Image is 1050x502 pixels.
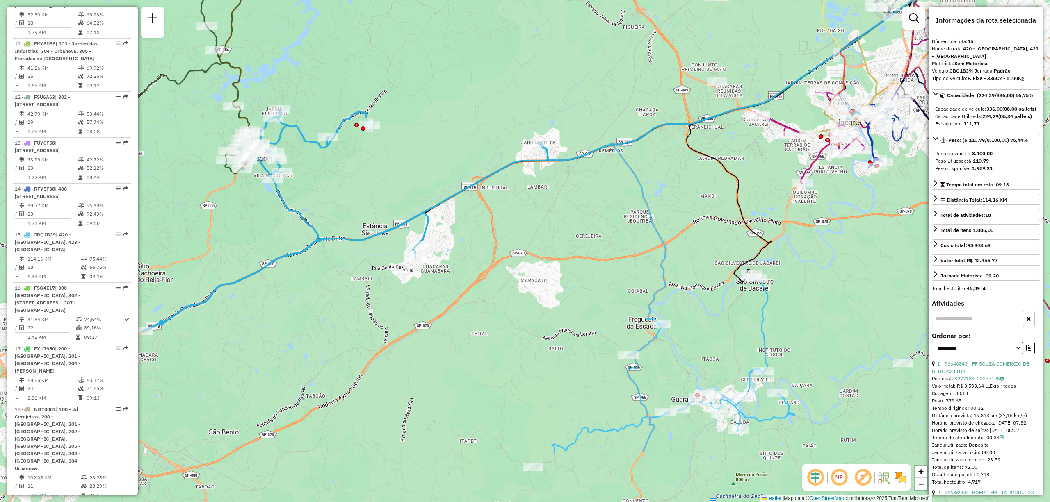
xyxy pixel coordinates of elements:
td: 6,34 KM [27,273,81,281]
i: Total de Atividades [19,120,24,125]
em: Rota exportada [123,407,128,411]
div: Distância prevista: 19,813 km (37,15 km/h) [932,412,1040,419]
strong: 6.110,79 [968,158,989,164]
div: Jornada Motorista: 09:20 [940,272,999,279]
div: Tempo dirigindo: 00:32 [932,404,1040,412]
em: Opções [116,41,121,46]
td: 9,28 KM [27,491,81,500]
td: 09:17 [84,333,123,341]
span: 14 - [15,186,70,199]
div: Capacidade do veículo: [935,105,1037,113]
strong: 18 [985,212,991,218]
i: Total de Atividades [19,484,24,488]
span: | 400 - [STREET_ADDRESS] [15,186,70,199]
i: Distância Total [19,257,24,261]
i: Total de Atividades [19,74,24,79]
i: % de utilização da cubagem [78,166,84,170]
div: Atividade não roteirizada - MERCADINHO SIMAFRA L [823,102,844,111]
i: Tempo total em rota [76,335,80,340]
strong: (05,34 pallets) [998,113,1032,119]
strong: (08,00 pallets) [1002,106,1036,112]
span: Tempo total em rota: 09:18 [946,182,1009,188]
div: Atividade não roteirizada - ALEXANDRE OLIVEIRA COSTA [741,270,762,279]
i: % de utilização do peso [78,111,84,116]
strong: 420 - [GEOGRAPHIC_DATA], 423 - [GEOGRAPHIC_DATA] [932,45,1039,59]
div: Janela utilizada: Depósito [932,441,1040,449]
span: 17 - [15,345,80,374]
strong: 46,89 hL [967,285,986,291]
strong: 1.006,00 [973,227,993,233]
td: 72,25% [86,72,128,80]
td: 41,26 KM [27,64,78,72]
span: 12 - [15,94,70,107]
a: Valor total:R$ 43.455,77 [932,254,1040,266]
td: / [15,72,19,80]
a: Com service time [1000,434,1004,441]
i: Total de Atividades [19,166,24,170]
td: 32,30 KM [27,11,78,19]
strong: 8.100,00 [972,150,993,157]
span: FUY0F58 [34,140,55,146]
strong: Padrão [994,68,1011,74]
span: Ocultar deslocamento [806,468,825,487]
td: 09:13 [86,394,128,402]
td: = [15,219,19,227]
a: OpenStreetMap [810,495,845,501]
span: | 300 - [GEOGRAPHIC_DATA], 302 - [STREET_ADDRESS] , 307 - [GEOGRAPHIC_DATA] [15,285,80,313]
i: % de utilização do peso [81,257,87,261]
td: 09:18 [89,273,128,281]
em: Opções [116,407,121,411]
td: 69,92% [86,64,128,72]
td: 09:17 [86,82,128,90]
td: 92,43% [86,210,128,218]
i: Tempo total em rota [78,30,82,35]
span: − [918,479,924,489]
span: | 100 - Jd Cerejeiras, 200 - [GEOGRAPHIC_DATA], 201 - [GEOGRAPHIC_DATA], 202 - [GEOGRAPHIC_DATA],... [15,406,80,471]
i: % de utilização do peso [78,378,84,383]
td: = [15,127,19,136]
td: 08:28 [86,127,128,136]
i: % de utilização da cubagem [78,120,84,125]
span: | 302 - [STREET_ADDRESS] [15,94,70,107]
a: Total de atividades:18 [932,209,1040,220]
span: Peso: 779,65 [932,398,961,404]
i: Total de Atividades [19,211,24,216]
div: Total de itens: [940,227,993,234]
i: Total de Atividades [19,20,24,25]
td: 1,65 KM [27,82,78,90]
em: Opções [116,140,121,145]
span: Ocultar NR [829,468,849,487]
strong: JBQ1B39 [950,68,972,74]
a: Custo total:R$ 343,63 [932,239,1040,250]
td: 3,22 KM [27,173,78,182]
td: 11 [27,482,81,490]
div: Distância Total: [940,196,1007,204]
i: % de utilização da cubagem [81,484,87,488]
td: 64,52% [86,19,128,27]
td: 60,37% [86,376,128,384]
i: Distância Total [19,111,24,116]
em: Rota exportada [123,232,128,237]
td: = [15,82,19,90]
div: Atividade não roteirizada - MAYCON EVANGELISTA GONCALVES 47366511803 [909,59,930,67]
td: = [15,491,19,500]
span: | [783,495,784,501]
i: % de utilização da cubagem [78,20,84,25]
i: Tempo total em rota [81,493,85,498]
a: Leaflet [762,495,781,501]
strong: 111,71 [963,120,979,127]
strong: R$ 43.455,77 [967,257,997,263]
a: Nova sessão e pesquisa [144,10,161,28]
div: Total hectolitro: [932,285,1040,292]
td: = [15,394,19,402]
td: 39,77 KM [27,202,78,210]
td: 57,74% [86,118,128,126]
span: Exibir rótulo [853,468,873,487]
span: Total de atividades: [940,212,991,218]
a: Distância Total:114,16 KM [932,194,1040,205]
div: Map data © contributors,© 2025 TomTom, Microsoft [760,495,932,502]
i: Tempo total em rota [78,129,82,134]
img: Fluxo de ruas [877,471,890,484]
div: Pedidos: [932,375,1040,382]
span: Exibir todos [986,383,1016,389]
